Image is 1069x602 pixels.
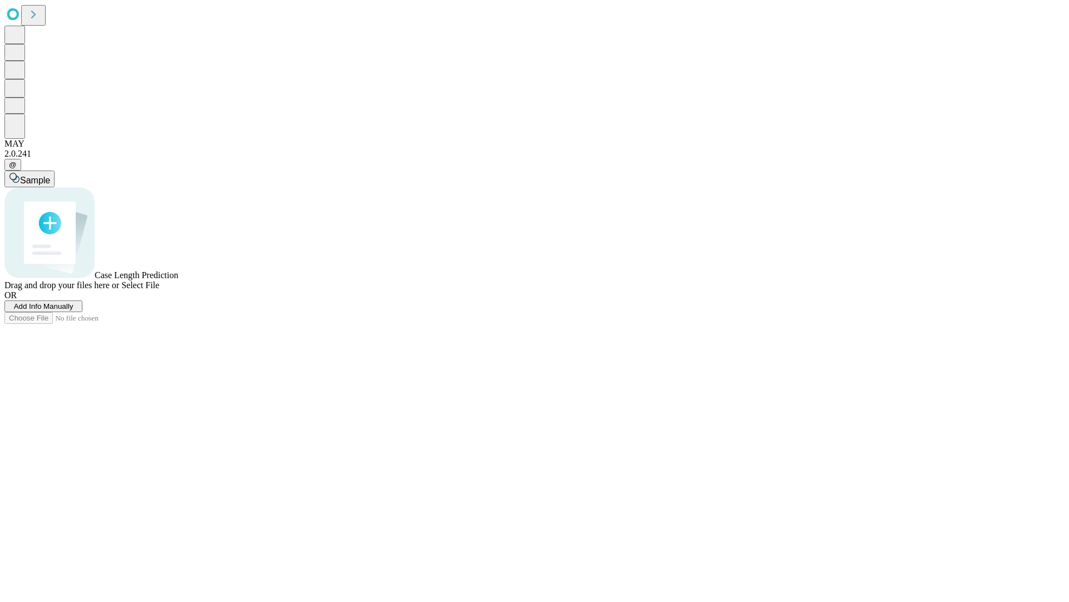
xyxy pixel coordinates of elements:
button: Add Info Manually [4,300,82,312]
button: @ [4,159,21,171]
span: Add Info Manually [14,302,73,310]
span: @ [9,161,17,169]
span: OR [4,290,17,300]
span: Drag and drop your files here or [4,280,119,290]
div: MAY [4,139,1065,149]
span: Select File [121,280,159,290]
span: Sample [20,176,50,185]
span: Case Length Prediction [95,270,178,280]
div: 2.0.241 [4,149,1065,159]
button: Sample [4,171,55,187]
